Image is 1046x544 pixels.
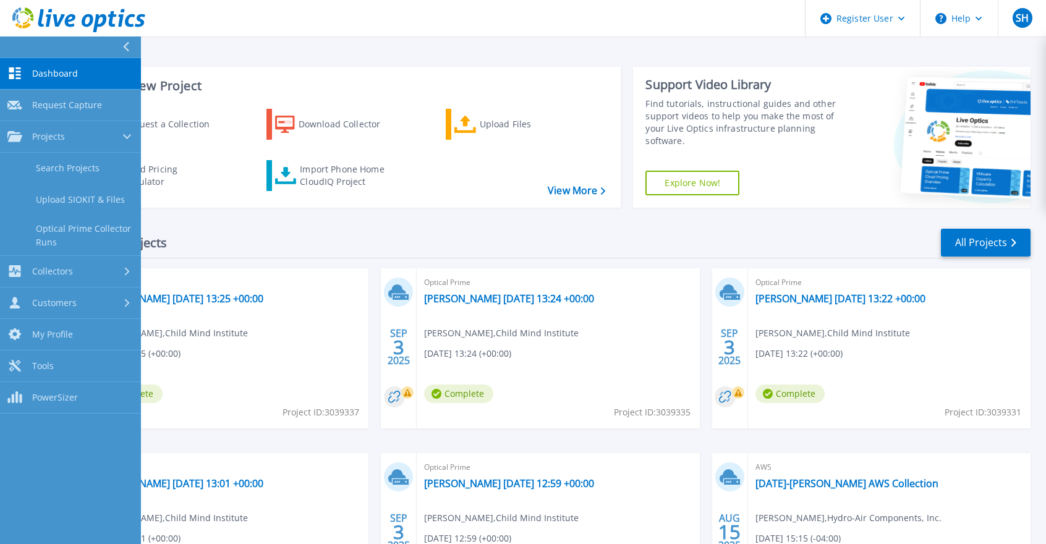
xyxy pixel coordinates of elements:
span: AWS [755,461,1023,474]
div: Request a Collection [123,112,222,137]
div: SEP 2025 [718,325,741,370]
span: 15 [718,527,741,537]
a: [DATE]-[PERSON_NAME] AWS Collection [755,477,938,490]
span: 3 [724,342,735,352]
span: Optical Prime [93,276,361,289]
span: SH [1016,13,1029,23]
span: Request Capture [32,100,102,111]
a: [PERSON_NAME] [DATE] 13:01 +00:00 [93,477,263,490]
span: Customers [32,297,77,308]
a: Request a Collection [88,109,226,140]
span: Optical Prime [424,276,692,289]
div: Download Collector [299,112,398,137]
span: Dashboard [32,68,78,79]
div: Support Video Library [645,77,846,93]
span: [PERSON_NAME] , Child Mind Institute [424,511,579,525]
span: Project ID: 3039335 [614,406,691,419]
div: Import Phone Home CloudIQ Project [300,163,396,188]
a: All Projects [941,229,1031,257]
span: Tools [32,360,54,372]
span: Optical Prime [424,461,692,474]
div: SEP 2025 [387,325,410,370]
span: Complete [424,385,493,403]
span: Project ID: 3039337 [283,406,359,419]
a: [PERSON_NAME] [DATE] 12:59 +00:00 [424,477,594,490]
span: [PERSON_NAME] , Child Mind Institute [424,326,579,340]
span: Optical Prime [755,276,1023,289]
span: [DATE] 13:24 (+00:00) [424,347,511,360]
span: My Profile [32,329,73,340]
div: Find tutorials, instructional guides and other support videos to help you make the most of your L... [645,98,846,147]
span: Project ID: 3039331 [945,406,1021,419]
span: [PERSON_NAME] , Child Mind Institute [93,326,248,340]
a: [PERSON_NAME] [DATE] 13:25 +00:00 [93,292,263,305]
a: Cloud Pricing Calculator [88,160,226,191]
span: Collectors [32,266,73,277]
div: Cloud Pricing Calculator [121,163,220,188]
span: PowerSizer [32,392,78,403]
div: Upload Files [480,112,579,137]
a: [PERSON_NAME] [DATE] 13:24 +00:00 [424,292,594,305]
span: [PERSON_NAME] , Child Mind Institute [755,326,910,340]
a: Download Collector [266,109,404,140]
span: Complete [755,385,825,403]
a: Explore Now! [645,171,739,195]
a: View More [548,185,605,197]
span: [PERSON_NAME] , Hydro-Air Components, Inc. [755,511,942,525]
a: Upload Files [446,109,584,140]
span: [DATE] 13:22 (+00:00) [755,347,843,360]
span: 3 [393,342,404,352]
span: 3 [393,527,404,537]
span: Projects [32,131,65,142]
a: [PERSON_NAME] [DATE] 13:22 +00:00 [755,292,925,305]
span: [PERSON_NAME] , Child Mind Institute [93,511,248,525]
h3: Start a New Project [88,79,605,93]
span: Optical Prime [93,461,361,474]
